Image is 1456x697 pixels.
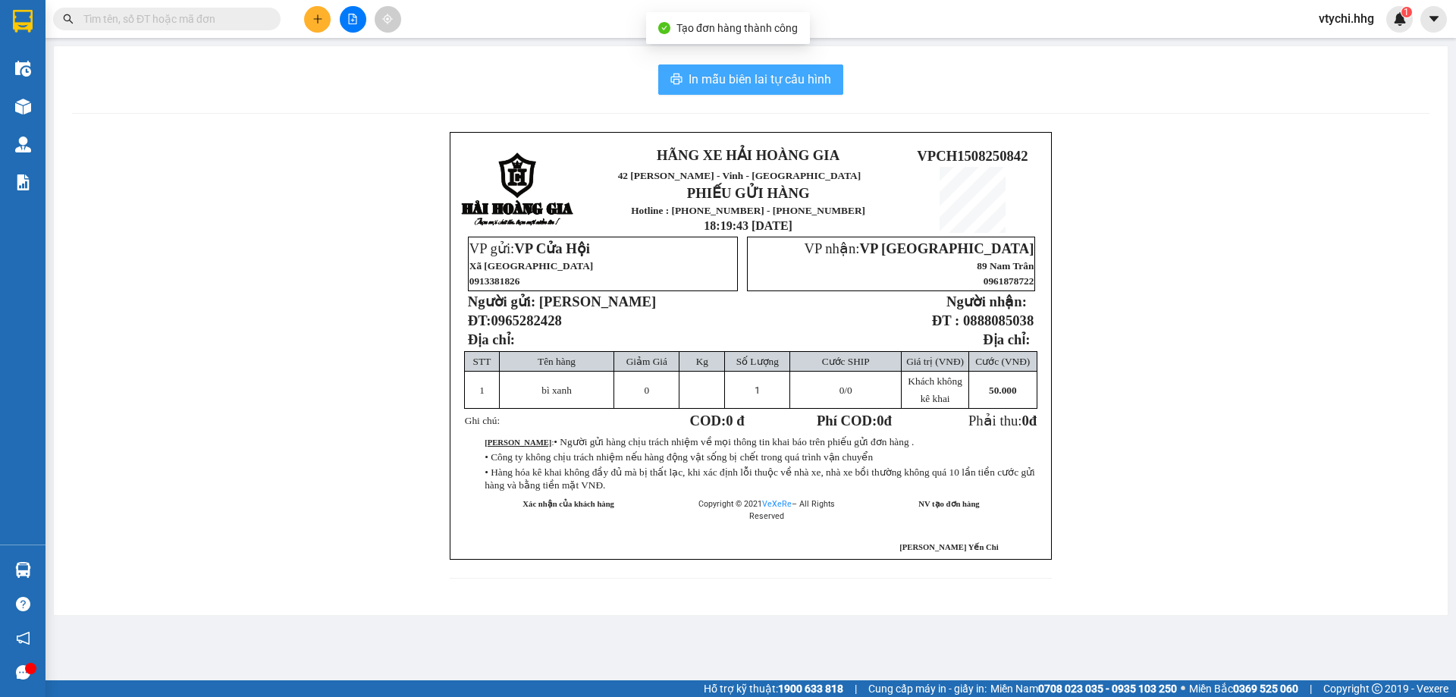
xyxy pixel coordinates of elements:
[8,49,36,124] img: logo
[1401,7,1412,17] sup: 1
[15,562,31,578] img: warehouse-icon
[469,240,590,256] span: VP gửi:
[778,683,843,695] strong: 1900 633 818
[1021,413,1028,429] span: 0
[1393,12,1407,26] img: icon-new-feature
[514,240,590,256] span: VP Cửa Hội
[1310,680,1312,697] span: |
[166,85,277,101] span: VPCH1508250841
[13,10,33,33] img: logo-vxr
[15,99,31,115] img: warehouse-icon
[917,148,1028,164] span: VPCH1508250842
[15,174,31,190] img: solution-icon
[1372,683,1382,694] span: copyright
[631,205,865,216] strong: Hotline : [PHONE_NUMBER] - [PHONE_NUMBER]
[689,70,831,89] span: In mẫu biên lai tự cấu hình
[83,11,262,27] input: Tìm tên, số ĐT hoặc mã đơn
[839,385,845,396] span: 0
[906,356,964,367] span: Giá trị (VNĐ)
[975,356,1030,367] span: Cước (VNĐ)
[479,385,485,396] span: 1
[382,14,393,24] span: aim
[983,331,1030,347] strong: Địa chỉ:
[465,415,500,426] span: Ghi chú:
[485,466,1035,491] span: • Hàng hóa kê khai không đầy đủ mà bị thất lạc, khi xác định lỗi thuộc về nhà xe, nhà xe bồi thườ...
[1420,6,1447,33] button: caret-down
[1307,9,1386,28] span: vtychi.hhg
[704,680,843,697] span: Hỗ trợ kỹ thuật:
[16,665,30,680] span: message
[618,170,861,181] span: 42 [PERSON_NAME] - Vinh - [GEOGRAPHIC_DATA]
[485,438,914,447] span: :
[658,22,670,34] span: check-circle
[726,413,744,429] span: 0 đ
[990,680,1177,697] span: Miền Nam
[468,294,535,309] strong: Người gửi:
[977,260,1034,272] span: 89 Nam Trân
[375,6,401,33] button: aim
[918,500,979,508] strong: NV tạo đơn hàng
[340,6,366,33] button: file-add
[657,147,839,163] strong: HÃNG XE HẢI HOÀNG GIA
[946,294,1027,309] strong: Người nhận:
[1404,7,1409,17] span: 1
[817,413,892,429] strong: Phí COD: đ
[469,260,594,272] span: Xã [GEOGRAPHIC_DATA]
[984,275,1034,287] span: 0961878722
[39,51,165,78] span: 42 [PERSON_NAME] - Vinh - [GEOGRAPHIC_DATA]
[1181,686,1185,692] span: ⚪️
[1189,680,1298,697] span: Miền Bắc
[347,14,358,24] span: file-add
[16,631,30,645] span: notification
[54,15,149,48] strong: HÃNG XE HẢI HOÀNG GIA
[461,152,575,228] img: logo
[762,499,792,509] a: VeXeRe
[491,312,562,328] span: 0965282428
[304,6,331,33] button: plus
[538,356,576,367] span: Tên hàng
[16,597,30,611] span: question-circle
[877,413,883,429] span: 0
[1427,12,1441,26] span: caret-down
[932,312,959,328] strong: ĐT :
[626,356,667,367] span: Giảm Giá
[804,240,1034,256] span: VP nhận:
[822,356,870,367] span: Cước SHIP
[468,312,562,328] strong: ĐT:
[658,64,843,95] button: printerIn mẫu biên lai tự cấu hình
[989,385,1017,396] span: 50.000
[899,543,998,551] span: [PERSON_NAME] Yến Chi
[485,438,551,447] strong: [PERSON_NAME]
[468,331,515,347] span: Địa chỉ:
[469,275,520,287] span: 0913381826
[698,499,835,521] span: Copyright © 2021 – All Rights Reserved
[1038,683,1177,695] strong: 0708 023 035 - 0935 103 250
[687,185,810,201] strong: PHIẾU GỬI HÀNG
[859,240,1034,256] span: VP [GEOGRAPHIC_DATA]
[473,356,491,367] span: STT
[522,500,614,508] strong: Xác nhận của khách hàng
[1233,683,1298,695] strong: 0369 525 060
[15,137,31,152] img: warehouse-icon
[839,385,852,396] span: /0
[696,356,708,367] span: Kg
[968,413,1037,429] span: Phải thu:
[963,312,1034,328] span: 0888085038
[1029,413,1037,429] span: đ
[645,385,650,396] span: 0
[40,99,163,115] strong: PHIẾU GỬI HÀNG
[736,356,779,367] span: Số Lượng
[868,680,987,697] span: Cung cấp máy in - giấy in:
[704,219,792,232] span: 18:19:43 [DATE]
[539,294,656,309] span: [PERSON_NAME]
[855,680,857,697] span: |
[670,73,682,87] span: printer
[485,451,873,463] span: • Công ty không chịu trách nhiệm nếu hàng động vật sống bị chết trong quá trình vận chuyển
[554,436,914,447] span: • Người gửi hàng chịu trách nhiệm về mọi thông tin khai báo trên phiếu gửi đơn hàng .
[908,375,962,404] span: Khách không kê khai
[676,22,798,34] span: Tạo đơn hàng thành công
[312,14,323,24] span: plus
[541,385,572,396] span: bì xanh
[690,413,745,429] strong: COD:
[15,61,31,77] img: warehouse-icon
